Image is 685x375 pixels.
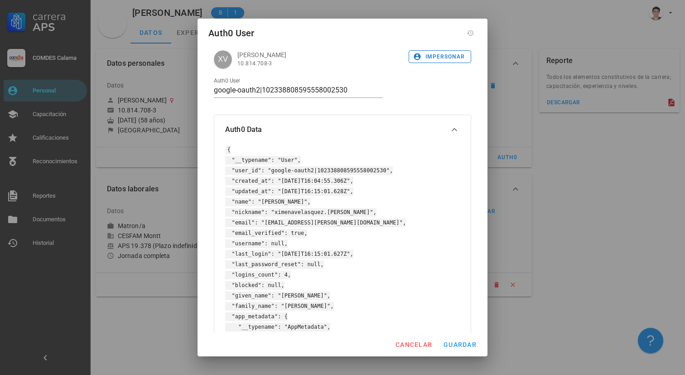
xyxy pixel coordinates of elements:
[214,115,471,144] button: Auth0 Data
[415,53,465,61] span: impersonar
[443,341,477,348] span: guardar
[395,341,432,348] span: cancelar
[391,336,436,353] button: cancelar
[409,50,471,63] button: impersonar
[208,26,255,40] div: Auth0 User
[218,50,228,68] span: XV
[237,59,286,68] div: 10.814.708-3
[214,50,232,68] div: avatar
[214,78,240,84] label: Auth0 User
[439,336,480,353] button: guardar
[237,51,286,59] div: [PERSON_NAME]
